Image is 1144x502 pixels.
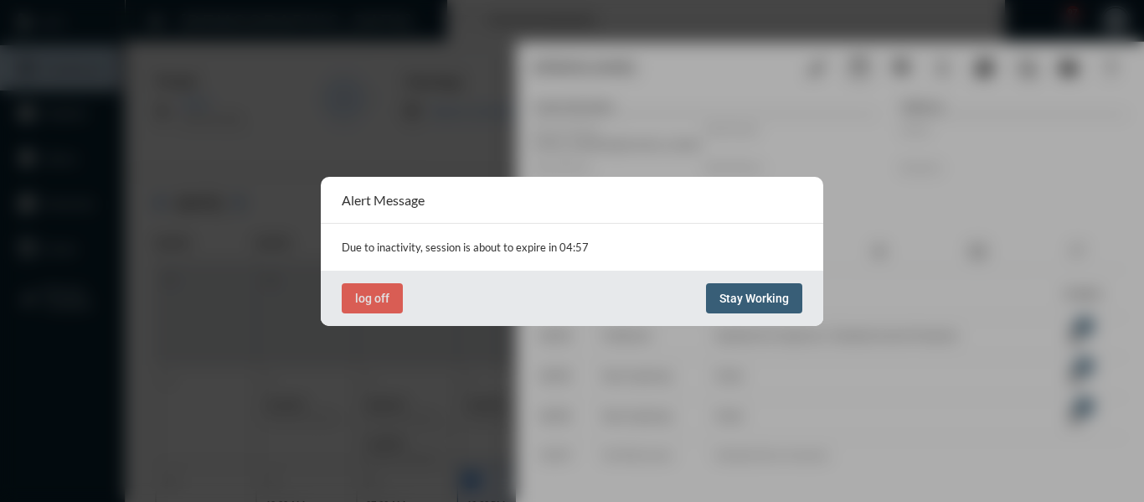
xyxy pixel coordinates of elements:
[719,292,789,305] span: Stay Working
[706,283,802,313] button: Stay Working
[342,283,403,313] button: log off
[355,292,389,305] span: log off
[342,241,802,254] p: Due to inactivity, session is about to expire in 04:57
[342,192,425,208] h2: Alert Message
